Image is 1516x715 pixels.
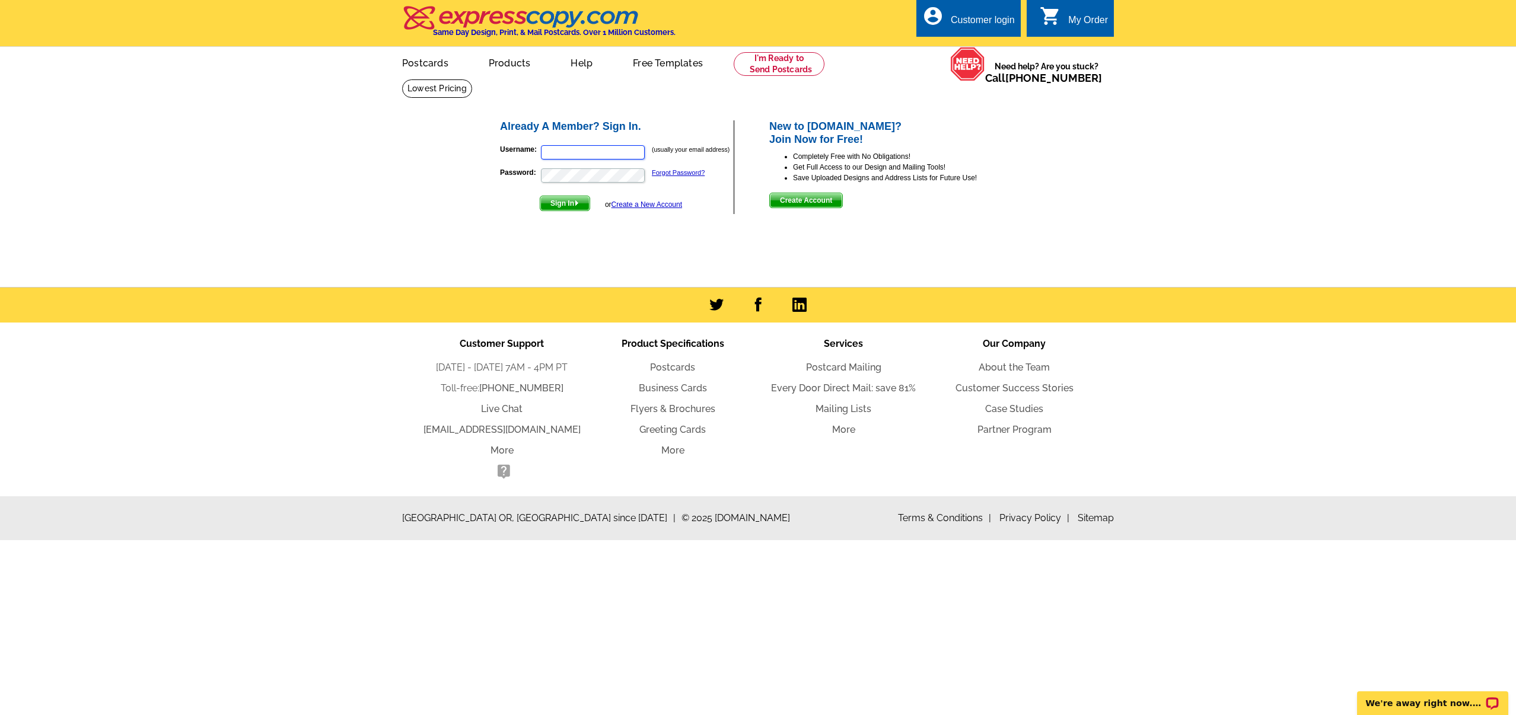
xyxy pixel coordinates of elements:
a: Postcards [383,48,467,76]
span: Our Company [983,338,1046,349]
img: help [950,47,985,81]
a: Business Cards [639,382,707,394]
span: Customer Support [460,338,544,349]
i: account_circle [922,5,944,27]
div: My Order [1068,15,1108,31]
a: Help [552,48,612,76]
a: Mailing Lists [816,403,871,414]
div: Customer login [951,15,1015,31]
li: [DATE] - [DATE] 7AM - 4PM PT [416,360,587,375]
h2: New to [DOMAIN_NAME]? Join Now for Free! [769,120,1018,146]
a: More [661,445,684,456]
label: Password: [500,167,540,178]
a: Customer Success Stories [956,382,1074,394]
li: Completely Free with No Obligations! [793,151,1018,162]
a: Sitemap [1078,512,1114,524]
a: [PHONE_NUMBER] [479,382,563,394]
h4: Same Day Design, Print, & Mail Postcards. Over 1 Million Customers. [433,28,676,37]
span: Services [824,338,863,349]
a: Postcard Mailing [806,362,881,373]
div: or [605,199,682,210]
a: Postcards [650,362,695,373]
a: [PHONE_NUMBER] [1005,72,1102,84]
a: account_circle Customer login [922,13,1015,28]
a: Every Door Direct Mail: save 81% [771,382,916,394]
label: Username: [500,144,540,155]
a: Terms & Conditions [898,512,991,524]
small: (usually your email address) [652,146,730,153]
a: Flyers & Brochures [630,403,715,414]
span: © 2025 [DOMAIN_NAME] [681,511,790,525]
a: [EMAIL_ADDRESS][DOMAIN_NAME] [423,424,581,435]
a: Free Templates [614,48,722,76]
span: Product Specifications [622,338,724,349]
a: Partner Program [977,424,1052,435]
a: More [491,445,514,456]
a: Greeting Cards [639,424,706,435]
iframe: LiveChat chat widget [1349,678,1516,715]
span: [GEOGRAPHIC_DATA] OR, [GEOGRAPHIC_DATA] since [DATE] [402,511,676,525]
a: About the Team [979,362,1050,373]
span: Call [985,72,1102,84]
li: Toll-free: [416,381,587,395]
a: shopping_cart My Order [1040,13,1108,28]
li: Save Uploaded Designs and Address Lists for Future Use! [793,173,1018,183]
h2: Already A Member? Sign In. [500,120,733,133]
a: Forgot Password? [652,169,705,176]
button: Sign In [540,196,590,211]
span: Create Account [770,193,842,208]
a: Live Chat [481,403,523,414]
a: Create a New Account [612,200,682,209]
span: Need help? Are you stuck? [985,60,1108,84]
a: Products [470,48,550,76]
a: Privacy Policy [999,512,1069,524]
a: Case Studies [985,403,1043,414]
img: button-next-arrow-white.png [574,200,579,206]
button: Create Account [769,193,843,208]
li: Get Full Access to our Design and Mailing Tools! [793,162,1018,173]
a: More [832,424,855,435]
i: shopping_cart [1040,5,1061,27]
a: Same Day Design, Print, & Mail Postcards. Over 1 Million Customers. [402,14,676,37]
